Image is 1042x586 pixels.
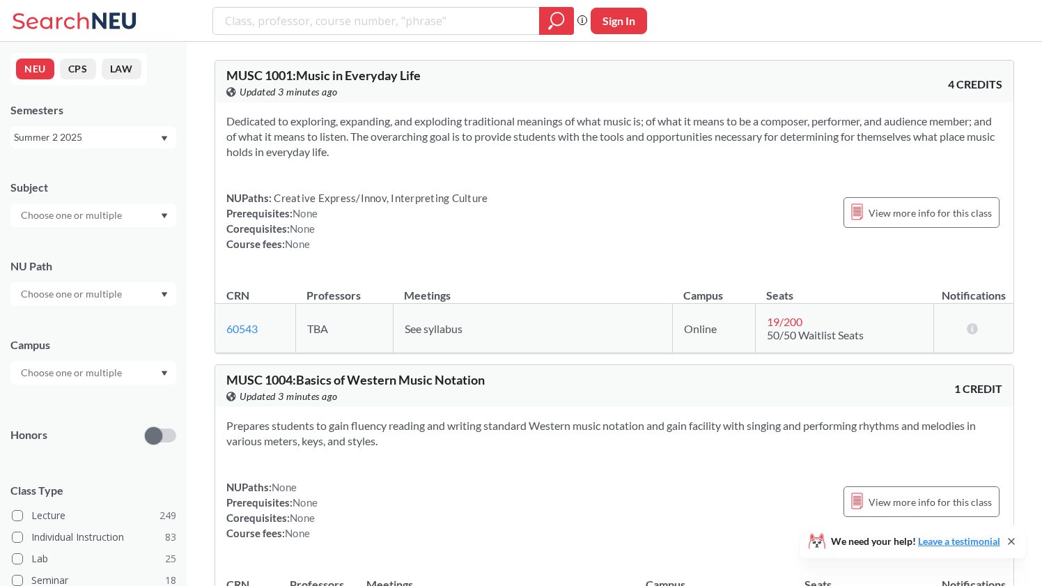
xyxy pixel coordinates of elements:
[14,207,131,224] input: Choose one or multiple
[10,337,176,353] div: Campus
[10,361,176,385] div: Dropdown arrow
[226,68,421,83] span: MUSC 1001 : Music in Everyday Life
[226,479,318,541] div: NUPaths: Prerequisites: Corequisites: Course fees:
[160,508,176,523] span: 249
[869,493,992,511] span: View more info for this class
[12,550,176,568] label: Lab
[295,304,393,353] td: TBA
[14,364,131,381] input: Choose one or multiple
[591,8,647,34] button: Sign In
[165,551,176,566] span: 25
[161,292,168,298] svg: Dropdown arrow
[10,259,176,274] div: NU Path
[393,274,672,304] th: Meetings
[161,371,168,376] svg: Dropdown arrow
[831,537,1000,546] span: We need your help!
[272,481,297,493] span: None
[12,507,176,525] label: Lecture
[240,84,338,100] span: Updated 3 minutes ago
[10,126,176,148] div: Summer 2 2025Dropdown arrow
[293,496,318,509] span: None
[948,77,1002,92] span: 4 CREDITS
[226,190,488,252] div: NUPaths: Prerequisites: Corequisites: Course fees:
[755,274,933,304] th: Seats
[672,304,755,353] td: Online
[161,213,168,219] svg: Dropdown arrow
[285,527,310,539] span: None
[14,286,131,302] input: Choose one or multiple
[10,102,176,118] div: Semesters
[539,7,574,35] div: magnifying glass
[12,528,176,546] label: Individual Instruction
[10,427,47,443] p: Honors
[293,207,318,219] span: None
[295,274,393,304] th: Professors
[10,282,176,306] div: Dropdown arrow
[405,322,462,335] span: See syllabus
[226,288,249,303] div: CRN
[60,59,96,79] button: CPS
[16,59,54,79] button: NEU
[933,274,1013,304] th: Notifications
[224,9,529,33] input: Class, professor, course number, "phrase"
[767,315,802,328] span: 19 / 200
[14,130,160,145] div: Summer 2 2025
[240,389,338,404] span: Updated 3 minutes ago
[285,238,310,250] span: None
[272,192,488,204] span: Creative Express/Innov, Interpreting Culture
[226,322,258,335] a: 60543
[548,11,565,31] svg: magnifying glass
[767,328,864,341] span: 50/50 Waitlist Seats
[226,418,1002,449] section: Prepares students to gain fluency reading and writing standard Western music notation and gain fa...
[10,203,176,227] div: Dropdown arrow
[102,59,141,79] button: LAW
[918,535,1000,547] a: Leave a testimonial
[290,222,315,235] span: None
[10,483,176,498] span: Class Type
[954,381,1002,396] span: 1 CREDIT
[672,274,755,304] th: Campus
[226,114,1002,160] section: Dedicated to exploring, expanding, and exploding traditional meanings of what music is; of what i...
[165,530,176,545] span: 83
[161,136,168,141] svg: Dropdown arrow
[869,204,992,222] span: View more info for this class
[226,372,485,387] span: MUSC 1004 : Basics of Western Music Notation
[10,180,176,195] div: Subject
[290,511,315,524] span: None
